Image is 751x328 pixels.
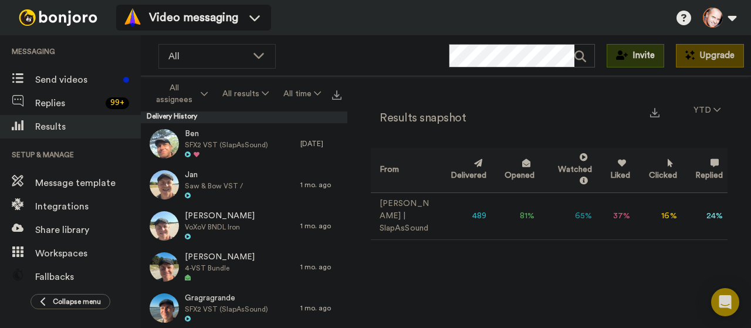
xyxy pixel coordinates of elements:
[35,270,141,284] span: Fallbacks
[35,120,141,134] span: Results
[682,148,728,192] th: Replied
[141,164,347,205] a: JanSaw & Bow VST /1 mo. ago
[597,148,635,192] th: Liked
[635,192,681,239] td: 16 %
[371,111,466,124] h2: Results snapshot
[329,85,345,103] button: Export all results that match these filters now.
[151,82,198,106] span: All assignees
[141,246,347,288] a: [PERSON_NAME]4-VST Bundle1 mo. ago
[185,129,268,140] span: Ben
[491,192,539,239] td: 81 %
[185,181,243,191] span: Saw & Bow VST /
[682,192,728,239] td: 24 %
[300,303,341,313] div: 1 mo. ago
[300,139,341,148] div: [DATE]
[437,192,490,239] td: 489
[35,73,119,87] span: Send videos
[650,108,659,117] img: export.svg
[141,123,347,164] a: BenSFX2 VST (SlapAsSound)[DATE]
[185,305,268,314] span: SFX2 VST (SlapAsSound)
[35,246,141,261] span: Workspaces
[607,44,664,67] button: Invite
[141,111,347,123] div: Delivery History
[185,252,255,263] span: [PERSON_NAME]
[185,263,255,273] span: 4-VST Bundle
[150,170,179,199] img: 367ac085-a857-40a8-9915-dbe389bf86a1-thumb.jpg
[31,294,110,309] button: Collapse menu
[332,90,341,100] img: export.svg
[371,192,437,239] td: [PERSON_NAME] | SlapAsSound
[437,148,490,192] th: Delivered
[106,97,129,109] div: 99 +
[35,199,141,214] span: Integrations
[141,205,347,246] a: [PERSON_NAME]VoXoV BNDL Iron1 mo. ago
[539,192,597,239] td: 65 %
[185,170,243,181] span: Jan
[686,100,728,121] button: YTD
[676,44,744,67] button: Upgrade
[711,288,739,316] div: Open Intercom Messenger
[168,49,247,63] span: All
[185,293,268,305] span: Gragragrande
[597,192,635,239] td: 37 %
[647,104,663,120] button: Export a summary of each team member’s results that match this filter now.
[185,140,268,150] span: SFX2 VST (SlapAsSound)
[185,222,255,232] span: VoXoV BNDL Iron
[123,8,142,27] img: vm-color.svg
[35,223,141,237] span: Share library
[14,9,102,26] img: bj-logo-header-white.svg
[150,293,179,323] img: 4e6d3654-3e64-4cdb-b22d-f6c7a238cc76-thumb.jpg
[276,83,329,104] button: All time
[143,77,215,110] button: All assignees
[491,148,539,192] th: Opened
[35,96,101,110] span: Replies
[149,9,238,26] span: Video messaging
[300,180,341,190] div: 1 mo. ago
[300,221,341,231] div: 1 mo. ago
[539,148,597,192] th: Watched
[150,129,179,158] img: 186d8b10-c472-4c65-9fac-da29b933a689-thumb.jpg
[35,176,141,190] span: Message template
[635,148,681,192] th: Clicked
[300,262,341,272] div: 1 mo. ago
[185,211,255,222] span: [PERSON_NAME]
[150,252,179,282] img: 8351cbed-14f9-43fe-8802-4df4a29f2068-thumb.jpg
[215,83,276,104] button: All results
[53,297,101,306] span: Collapse menu
[150,211,179,241] img: 69eb3b31-5792-41bd-b457-ac61b7de9cf6-thumb.jpg
[371,148,437,192] th: From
